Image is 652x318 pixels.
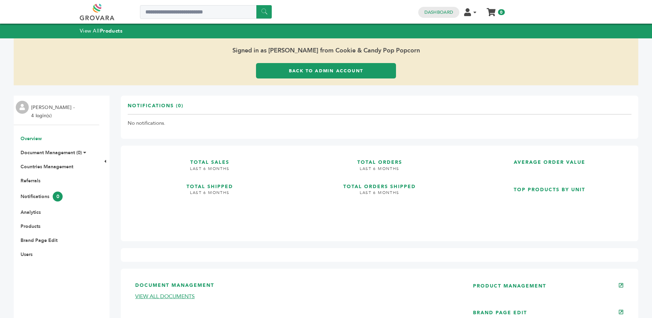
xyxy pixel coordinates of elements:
h3: Notifications (0) [128,102,183,114]
h3: TOTAL ORDERS SHIPPED [297,177,462,190]
h3: TOTAL ORDERS [297,152,462,166]
a: Analytics [21,209,41,216]
h4: LAST 6 MONTHS [128,190,292,201]
a: Products [21,223,40,230]
h4: LAST 6 MONTHS [297,166,462,177]
a: TOTAL ORDERS LAST 6 MONTHS TOTAL ORDERS SHIPPED LAST 6 MONTHS [297,152,462,229]
a: Referrals [21,178,40,184]
input: Search a product or brand... [140,5,272,19]
strong: Products [100,27,123,34]
a: Overview [21,135,42,142]
a: View AllProducts [80,27,123,34]
a: Countries Management [21,163,73,170]
h4: LAST 6 MONTHS [297,190,462,201]
a: AVERAGE ORDER VALUE [467,152,631,174]
a: Dashboard [424,9,453,15]
li: [PERSON_NAME] - 4 login(s) [31,103,76,120]
a: Back to Admin Account [256,63,396,78]
a: TOP PRODUCTS BY UNIT [467,180,631,229]
td: No notifications. [128,114,631,132]
span: 0 [498,9,504,15]
h3: DOCUMENT MANAGEMENT [135,282,452,293]
a: Notifications0 [21,193,63,200]
h3: AVERAGE ORDER VALUE [467,152,631,166]
h3: TOTAL SHIPPED [128,177,292,190]
a: VIEW ALL DOCUMENTS [135,293,195,300]
a: Users [21,251,33,258]
a: TOTAL SALES LAST 6 MONTHS TOTAL SHIPPED LAST 6 MONTHS [128,152,292,229]
span: 0 [53,192,63,201]
a: PRODUCT MANAGEMENT [473,283,546,289]
span: Signed in as [PERSON_NAME] from Cookie & Candy Pop Popcorn [14,38,638,63]
h3: TOTAL SALES [128,152,292,166]
h4: LAST 6 MONTHS [128,166,292,177]
a: My Cart [487,6,495,13]
h3: TOP PRODUCTS BY UNIT [467,180,631,193]
a: Document Management (0) [21,149,82,156]
a: BRAND PAGE EDIT [473,309,527,316]
img: profile.png [16,101,29,114]
a: Brand Page Edit [21,237,57,244]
